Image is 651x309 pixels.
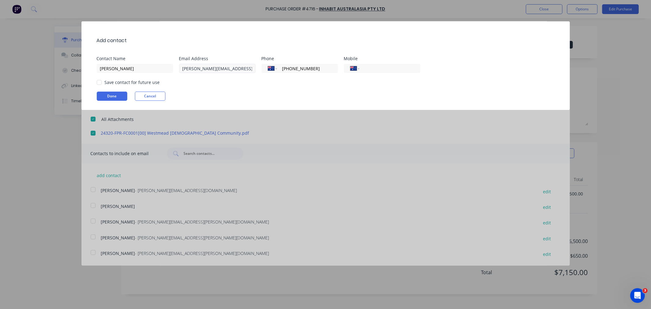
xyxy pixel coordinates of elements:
span: 3 [643,288,648,293]
div: Phone [262,56,344,61]
button: Cancel [135,92,165,101]
div: Mobile [344,56,426,61]
button: Done [97,92,127,101]
iframe: Intercom live chat [630,288,645,303]
div: Save contact for future use [105,79,160,85]
div: Contact Name [97,56,179,61]
div: Add contact [97,37,127,44]
div: Email Address [179,56,262,61]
